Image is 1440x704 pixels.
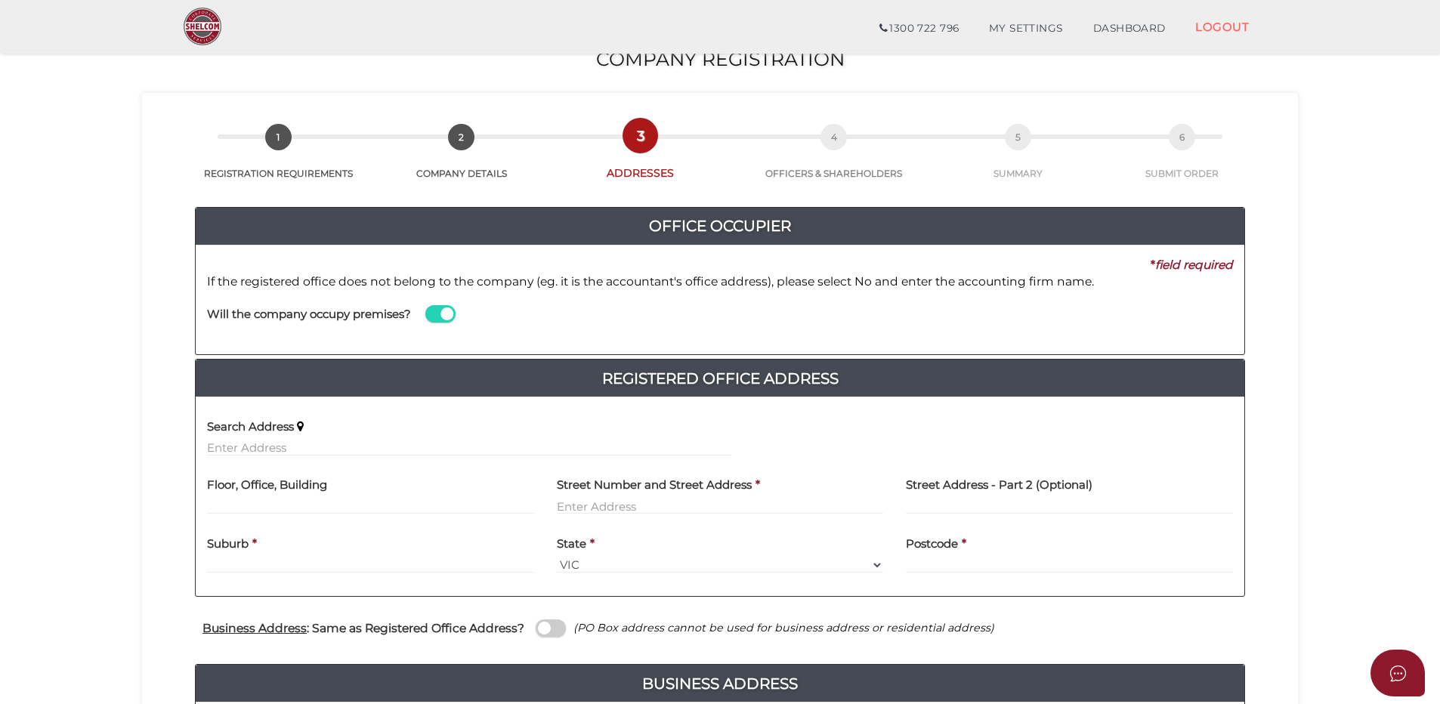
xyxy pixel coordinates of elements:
[207,440,731,456] input: Enter Address
[377,140,547,180] a: 2COMPANY DETAILS
[557,498,884,514] input: Enter Address
[546,139,734,181] a: 3ADDRESSES
[297,421,304,433] i: Keep typing in your address(including suburb) until it appears
[202,622,524,635] h4: : Same as Registered Office Address?
[1370,650,1425,696] button: Open asap
[207,538,249,551] h4: Suburb
[557,538,586,551] h4: State
[207,421,294,434] h4: Search Address
[202,621,307,635] u: Business Address
[265,124,292,150] span: 1
[974,14,1078,44] a: MY SETTINGS
[1005,124,1031,150] span: 5
[196,214,1244,238] h4: Office Occupier
[864,14,974,44] a: 1300 722 796
[906,479,1092,492] h4: Street Address - Part 2 (Optional)
[820,124,847,150] span: 4
[906,538,958,551] h4: Postcode
[196,366,1244,391] a: Registered Office Address
[1180,11,1264,42] a: LOGOUT
[207,479,327,492] h4: Floor, Office, Building
[448,124,474,150] span: 2
[573,621,994,635] i: (PO Box address cannot be used for business address or residential address)
[906,557,1233,573] input: Postcode must be exactly 4 digits
[1169,124,1195,150] span: 6
[627,122,654,149] span: 3
[734,140,934,180] a: 4OFFICERS & SHAREHOLDERS
[557,479,752,492] h4: Street Number and Street Address
[207,308,411,321] h4: Will the company occupy premises?
[196,672,1244,696] h4: Business Address
[180,140,377,180] a: 1REGISTRATION REQUIREMENTS
[1078,14,1181,44] a: DASHBOARD
[934,140,1104,180] a: 5SUMMARY
[1103,140,1260,180] a: 6SUBMIT ORDER
[1155,258,1233,272] i: field required
[207,273,1233,290] p: If the registered office does not belong to the company (eg. it is the accountant's office addres...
